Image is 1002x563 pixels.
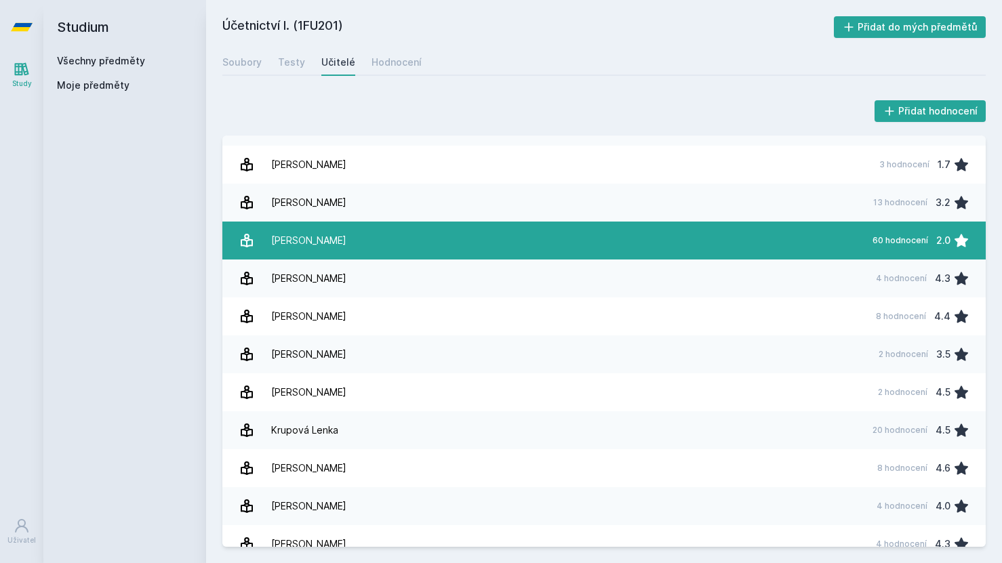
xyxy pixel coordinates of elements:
[321,49,355,76] a: Učitelé
[876,539,927,549] div: 4 hodnocení
[879,159,929,170] div: 3 hodnocení
[935,265,950,292] div: 4.3
[271,341,346,368] div: [PERSON_NAME]
[222,411,986,449] a: Krupová Lenka 20 hodnocení 4.5
[936,227,950,254] div: 2.0
[3,511,41,552] a: Uživatel
[222,16,834,38] h2: Účetnictví I. (1FU201)
[222,487,986,525] a: [PERSON_NAME] 4 hodnocení 4.0
[875,100,986,122] button: Přidat hodnocení
[877,463,927,474] div: 8 hodnocení
[57,55,145,66] a: Všechny předměty
[873,197,927,208] div: 13 hodnocení
[271,151,346,178] div: [PERSON_NAME]
[57,79,129,92] span: Moje předměty
[372,49,422,76] a: Hodnocení
[876,273,927,284] div: 4 hodnocení
[222,146,986,184] a: [PERSON_NAME] 3 hodnocení 1.7
[12,79,32,89] div: Study
[271,227,346,254] div: [PERSON_NAME]
[222,184,986,222] a: [PERSON_NAME] 13 hodnocení 3.2
[271,189,346,216] div: [PERSON_NAME]
[271,379,346,406] div: [PERSON_NAME]
[278,49,305,76] a: Testy
[873,235,928,246] div: 60 hodnocení
[222,222,986,259] a: [PERSON_NAME] 60 hodnocení 2.0
[271,493,346,520] div: [PERSON_NAME]
[271,455,346,482] div: [PERSON_NAME]
[222,373,986,411] a: [PERSON_NAME] 2 hodnocení 4.5
[938,151,950,178] div: 1.7
[222,525,986,563] a: [PERSON_NAME] 4 hodnocení 4.3
[222,259,986,297] a: [PERSON_NAME] 4 hodnocení 4.3
[222,449,986,487] a: [PERSON_NAME] 8 hodnocení 4.6
[321,56,355,69] div: Učitelé
[278,56,305,69] div: Testy
[876,311,926,322] div: 8 hodnocení
[271,265,346,292] div: [PERSON_NAME]
[222,335,986,373] a: [PERSON_NAME] 2 hodnocení 3.5
[936,189,950,216] div: 3.2
[222,56,262,69] div: Soubory
[936,493,950,520] div: 4.0
[222,49,262,76] a: Soubory
[873,425,927,436] div: 20 hodnocení
[877,501,927,512] div: 4 hodnocení
[935,530,950,558] div: 4.3
[271,417,338,444] div: Krupová Lenka
[936,417,950,444] div: 4.5
[7,535,36,545] div: Uživatel
[271,530,346,558] div: [PERSON_NAME]
[936,455,950,482] div: 4.6
[936,341,950,368] div: 3.5
[934,303,950,330] div: 4.4
[271,303,346,330] div: [PERSON_NAME]
[936,379,950,406] div: 4.5
[834,16,986,38] button: Přidat do mých předmětů
[879,349,928,360] div: 2 hodnocení
[372,56,422,69] div: Hodnocení
[3,54,41,96] a: Study
[878,387,927,398] div: 2 hodnocení
[222,297,986,335] a: [PERSON_NAME] 8 hodnocení 4.4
